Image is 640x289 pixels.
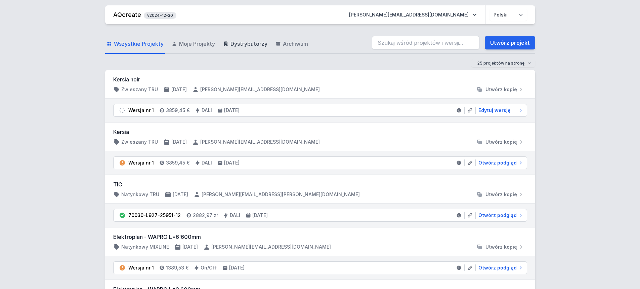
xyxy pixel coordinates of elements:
div: 70030-L927-25951-12 [128,212,181,219]
h4: [DATE] [229,264,245,271]
h4: Zwieszany TRU [121,139,158,145]
h4: [PERSON_NAME][EMAIL_ADDRESS][PERSON_NAME][DOMAIN_NAME] [202,191,360,198]
span: Utwórz kopię [485,86,517,93]
a: Utwórz projekt [485,36,535,49]
button: Utwórz kopię [473,86,527,93]
a: Edytuj wersję [476,107,524,114]
button: Utwórz kopię [473,244,527,250]
button: v2024-12-30 [144,11,176,19]
button: [PERSON_NAME][EMAIL_ADDRESS][DOMAIN_NAME] [344,9,482,21]
h4: [DATE] [252,212,268,219]
h4: [DATE] [182,244,198,250]
a: Archiwum [274,34,309,54]
div: Wersja nr 1 [128,264,154,271]
span: Dystrybutorzy [230,40,267,48]
span: Otwórz podgląd [478,159,517,166]
h4: [DATE] [224,159,240,166]
h4: DALI [230,212,240,219]
h4: 2882,97 zł [193,212,218,219]
a: AQcreate [113,11,141,18]
span: v2024-12-30 [147,13,173,18]
h4: [PERSON_NAME][EMAIL_ADDRESS][DOMAIN_NAME] [200,86,320,93]
span: Utwórz kopię [485,139,517,145]
button: Utwórz kopię [473,191,527,198]
h4: [DATE] [171,86,187,93]
h4: 1389,53 € [166,264,188,271]
span: Edytuj wersję [478,107,511,114]
div: Wersja nr 1 [128,107,154,114]
span: Utwórz kopię [485,191,517,198]
h4: On/Off [201,264,217,271]
a: Otwórz podgląd [476,159,524,166]
h4: [PERSON_NAME][EMAIL_ADDRESS][DOMAIN_NAME] [211,244,331,250]
h4: 3859,45 € [166,159,189,166]
span: Archiwum [283,40,308,48]
a: Otwórz podgląd [476,212,524,219]
span: Otwórz podgląd [478,212,517,219]
select: Wybierz język [489,9,527,21]
div: Wersja nr 1 [128,159,154,166]
a: Moje Projekty [170,34,216,54]
h3: Kersia noir [113,75,527,83]
h3: Elektroplan - WAPRO L=6'600mm [113,233,527,241]
a: Dystrybutorzy [222,34,269,54]
a: Wszystkie Projekty [105,34,165,54]
h4: Zwieszany TRU [121,86,158,93]
span: Utwórz kopię [485,244,517,250]
h3: Kersia [113,128,527,136]
h4: Natynkowy MIXLINE [121,244,169,250]
h4: [PERSON_NAME][EMAIL_ADDRESS][DOMAIN_NAME] [200,139,320,145]
h4: DALI [202,159,212,166]
span: Otwórz podgląd [478,264,517,271]
h4: Natynkowy TRU [121,191,159,198]
input: Szukaj wśród projektów i wersji... [372,36,479,49]
h4: [DATE] [173,191,188,198]
a: Otwórz podgląd [476,264,524,271]
span: Wszystkie Projekty [114,40,164,48]
h4: [DATE] [224,107,240,114]
h4: DALI [202,107,212,114]
button: Utwórz kopię [473,139,527,145]
h3: TIC [113,180,527,188]
img: draft.svg [119,107,126,114]
h4: 3859,45 € [166,107,189,114]
span: Moje Projekty [179,40,215,48]
h4: [DATE] [171,139,187,145]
